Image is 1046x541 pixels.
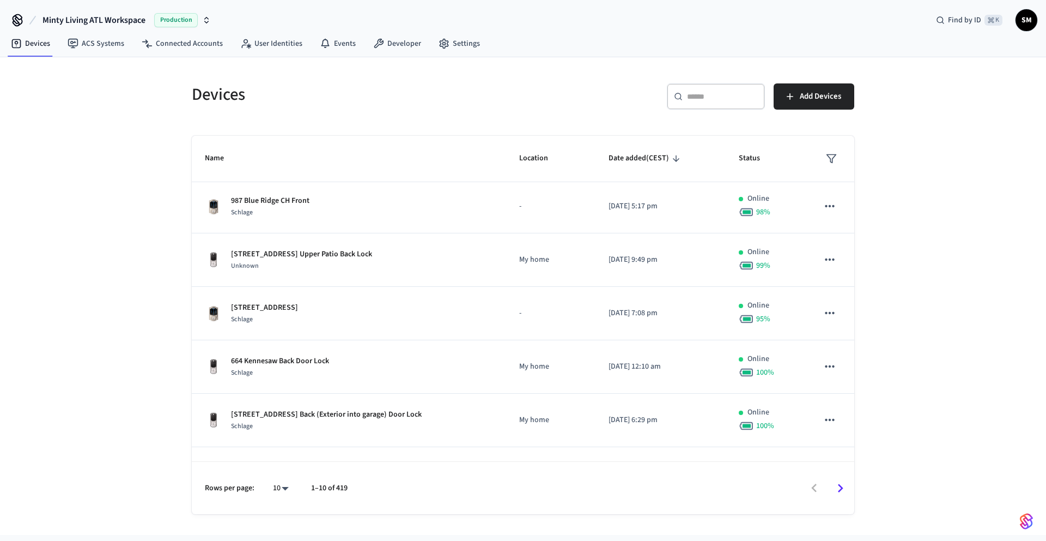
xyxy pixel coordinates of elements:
span: 100 % [756,367,774,378]
span: Add Devices [800,89,841,104]
a: Connected Accounts [133,34,232,53]
p: My home [519,361,582,372]
span: ⌘ K [984,15,1002,26]
p: - [519,308,582,319]
a: User Identities [232,34,311,53]
span: 95 % [756,314,770,324]
a: Settings [430,34,489,53]
p: [DATE] 12:10 am [609,361,713,372]
img: Schlage Sense Smart Deadbolt with Camelot Trim, Front [205,305,222,322]
span: Minty Living ATL Workspace [42,14,145,27]
p: [STREET_ADDRESS] Back French Door [231,460,357,472]
p: My home [519,414,582,426]
span: Production [154,13,198,27]
span: Schlage [231,315,253,324]
span: Schlage [231,368,253,377]
img: Yale Assure Touchscreen Wifi Smart Lock, Satin Nickel, Front [205,412,222,429]
p: My home [519,254,582,266]
p: - [519,201,582,212]
a: ACS Systems [59,34,133,53]
span: 100 % [756,420,774,431]
p: Online [747,247,769,258]
a: Events [311,34,364,53]
p: [STREET_ADDRESS] [231,302,298,314]
span: Find by ID [948,15,981,26]
p: Online [747,353,769,365]
img: Yale Assure Touchscreen Wifi Smart Lock, Satin Nickel, Front [205,251,222,269]
p: [DATE] 7:08 pm [609,308,713,319]
span: Schlage [231,208,253,217]
button: Go to next page [828,476,853,501]
button: SM [1015,9,1037,31]
span: Schlage [231,422,253,431]
p: Online [747,300,769,311]
p: 987 Blue Ridge CH Front [231,195,309,207]
span: 98 % [756,207,770,218]
a: Devices [2,34,59,53]
span: 99 % [756,260,770,271]
span: Date added(CEST) [609,150,683,167]
span: Unknown [231,261,259,270]
p: [STREET_ADDRESS] Back (Exterior into garage) Door Lock [231,409,422,420]
a: Developer [364,34,430,53]
p: Online [747,193,769,205]
p: Online [747,407,769,418]
p: 1–10 of 419 [311,483,348,494]
p: [DATE] 5:17 pm [609,201,713,212]
p: [DATE] 6:29 pm [609,414,713,426]
img: Schlage Sense Smart Deadbolt with Camelot Trim, Front [205,198,222,215]
img: SeamLogoGradient.69752ec5.svg [1020,513,1033,530]
div: Find by ID⌘ K [927,10,1011,30]
h5: Devices [192,83,516,106]
span: Status [739,150,774,167]
img: Yale Assure Touchscreen Wifi Smart Lock, Satin Nickel, Front [205,358,222,376]
span: Name [205,150,238,167]
p: Rows per page: [205,483,254,494]
p: [STREET_ADDRESS] Upper Patio Back Lock [231,249,372,260]
span: SM [1017,10,1036,30]
span: Location [519,150,562,167]
p: 664 Kennesaw Back Door Lock [231,356,329,367]
div: 10 [267,480,294,496]
button: Add Devices [774,83,854,110]
p: [DATE] 9:49 pm [609,254,713,266]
